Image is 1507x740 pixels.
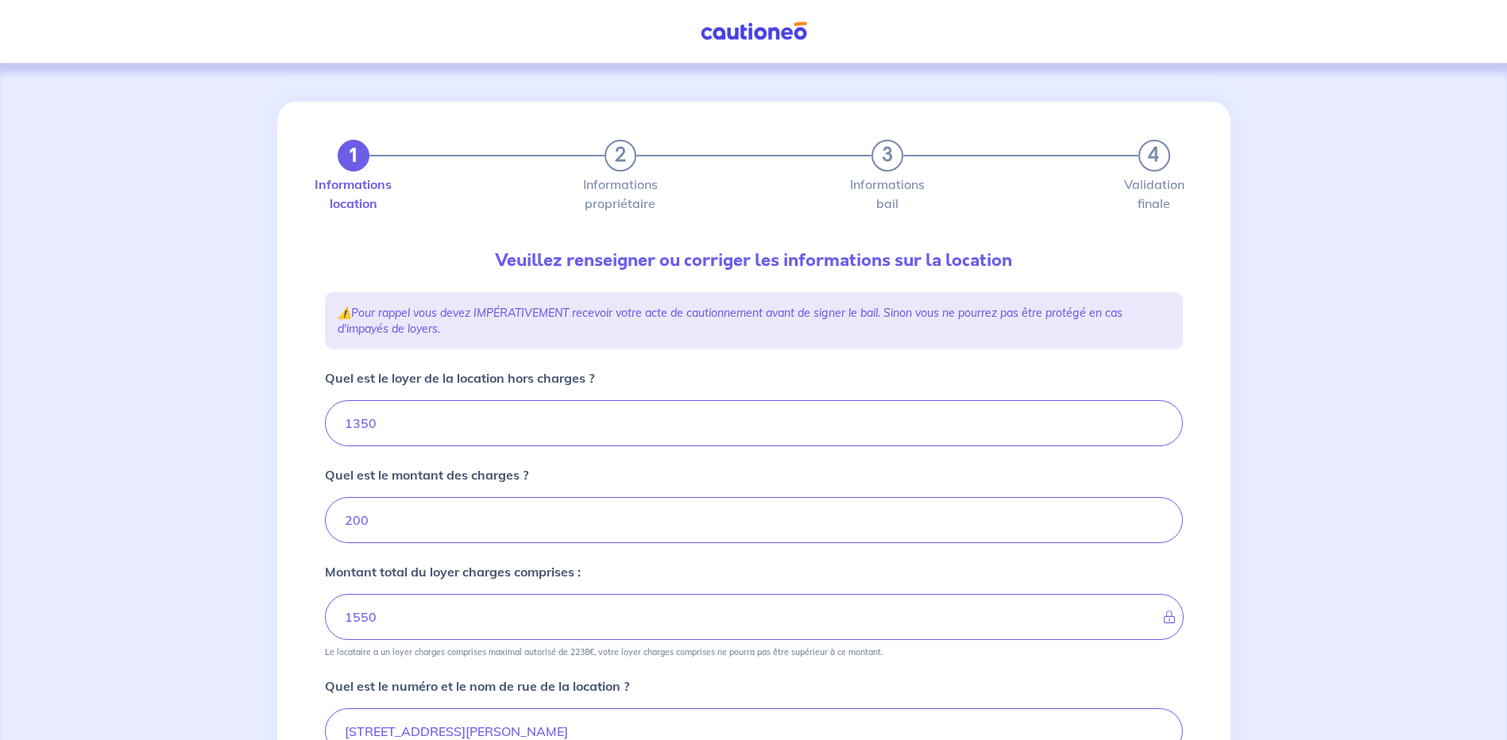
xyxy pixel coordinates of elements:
[338,140,369,172] button: 1
[325,465,528,484] p: Quel est le montant des charges ?
[325,676,629,696] p: Quel est le numéro et le nom de rue de la location ?
[325,368,594,387] p: Quel est le loyer de la location hors charges ?
[325,646,883,657] p: Le locataire a un loyer charges comprises maximal autorisé de 2238€, votre loyer charges comprise...
[871,178,903,210] label: Informations bail
[605,178,636,210] label: Informations propriétaire
[338,306,1123,336] em: Pour rappel vous devez IMPÉRATIVEMENT recevoir votre acte de cautionnement avant de signer le bai...
[338,305,1170,337] p: ⚠️
[325,248,1183,273] p: Veuillez renseigner ou corriger les informations sur la location
[338,178,369,210] label: Informations location
[694,21,813,41] img: Cautioneo
[1138,178,1170,210] label: Validation finale
[325,562,581,581] p: Montant total du loyer charges comprises :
